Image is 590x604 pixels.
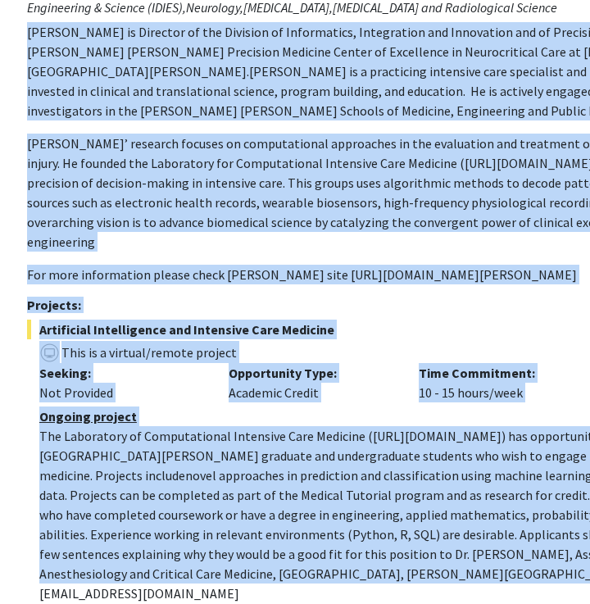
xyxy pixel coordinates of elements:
[12,530,70,592] iframe: Chat
[39,408,137,425] u: Ongoing project
[39,383,205,402] div: Not Provided
[39,428,373,444] span: The Laboratory of Computational Intensive Care Medicine (
[216,363,406,402] div: Academic Credit
[60,344,237,361] span: This is a virtual/remote project
[27,297,81,313] strong: Projects:
[39,363,205,383] p: Seeking:
[229,363,394,383] p: Opportunity Type:
[419,363,584,383] p: Time Commitment:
